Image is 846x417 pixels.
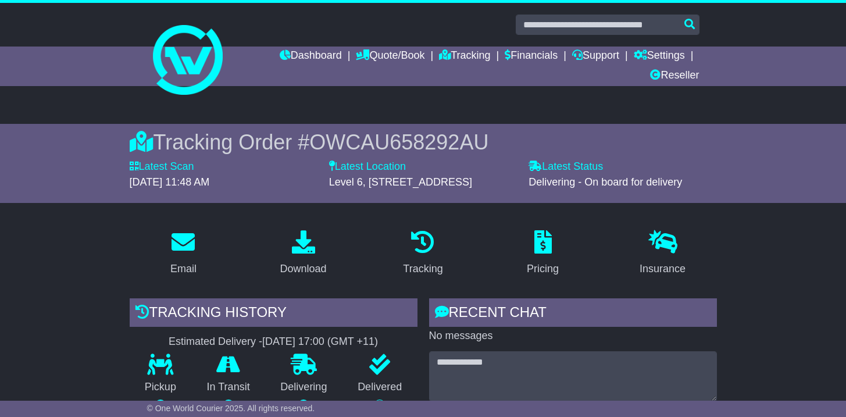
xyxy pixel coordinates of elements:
[329,161,406,173] label: Latest Location
[529,161,603,173] label: Latest Status
[329,176,472,188] span: Level 6, [STREET_ADDRESS]
[262,336,378,348] div: [DATE] 17:00 (GMT +11)
[527,261,559,277] div: Pricing
[130,298,417,330] div: Tracking history
[505,47,558,66] a: Financials
[130,176,210,188] span: [DATE] 11:48 AM
[309,130,488,154] span: OWCAU658292AU
[130,161,194,173] label: Latest Scan
[272,226,334,281] a: Download
[632,226,693,281] a: Insurance
[439,47,490,66] a: Tracking
[163,226,204,281] a: Email
[650,66,699,86] a: Reseller
[130,336,417,348] div: Estimated Delivery -
[403,261,442,277] div: Tracking
[280,261,326,277] div: Download
[429,330,717,343] p: No messages
[170,261,197,277] div: Email
[280,47,342,66] a: Dashboard
[130,130,717,155] div: Tracking Order #
[529,176,682,188] span: Delivering - On board for delivery
[395,226,450,281] a: Tracking
[342,381,417,394] p: Delivered
[429,298,717,330] div: RECENT CHAT
[572,47,619,66] a: Support
[356,47,424,66] a: Quote/Book
[191,381,265,394] p: In Transit
[265,381,342,394] p: Delivering
[147,404,315,413] span: © One World Courier 2025. All rights reserved.
[519,226,566,281] a: Pricing
[640,261,686,277] div: Insurance
[634,47,685,66] a: Settings
[130,381,192,394] p: Pickup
